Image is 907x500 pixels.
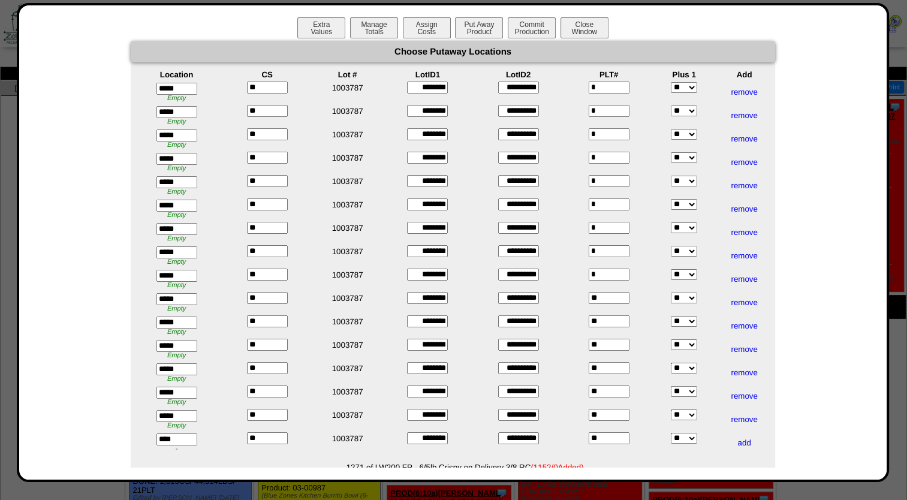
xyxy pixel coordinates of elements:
[132,445,221,453] div: -
[132,165,221,172] div: Empty
[561,17,608,38] button: CloseWindow
[731,181,757,190] a: remove
[350,17,398,38] button: ManageTotals
[132,212,221,219] div: Empty
[132,141,221,149] div: Empty
[731,111,757,120] a: remove
[731,204,757,213] a: remove
[132,399,221,406] div: Empty
[132,352,221,359] div: Empty
[132,305,221,312] div: Empty
[313,221,382,243] td: 1003787
[313,245,382,267] td: 1003787
[132,235,221,242] div: Empty
[313,338,382,360] td: 1003787
[131,41,775,62] div: Choose Putaway Locations
[474,70,563,80] th: LotID2
[559,27,610,36] a: CloseWindow
[222,70,312,80] th: CS
[313,385,382,407] td: 1003787
[737,438,751,447] a: add
[155,463,775,472] li: 1271 of LW200 FP - 6/5lb Crispy on Delivery 3/8 RC
[731,321,757,330] a: remove
[313,81,382,103] td: 1003787
[731,158,757,167] a: remove
[534,463,558,472] span: 1152/0
[313,198,382,220] td: 1003787
[731,251,757,260] a: remove
[731,275,757,284] a: remove
[731,415,757,424] a: remove
[313,151,382,173] td: 1003787
[508,17,556,38] button: CommitProduction
[731,134,757,143] a: remove
[313,174,382,197] td: 1003787
[313,128,382,150] td: 1003787
[132,70,221,80] th: Location
[313,315,382,337] td: 1003787
[132,329,221,336] div: Empty
[731,88,757,97] a: remove
[132,282,221,289] div: Empty
[564,70,653,80] th: PLT#
[132,118,221,125] div: Empty
[132,188,221,195] div: Empty
[313,70,382,80] th: Lot #
[313,104,382,126] td: 1003787
[455,17,503,38] button: Put AwayProduct
[655,70,713,80] th: Plus 1
[132,258,221,266] div: Empty
[731,368,757,377] a: remove
[403,17,451,38] button: AssignCosts
[313,362,382,384] td: 1003787
[731,228,757,237] a: remove
[132,422,221,429] div: Empty
[297,17,345,38] button: ExtraValues
[313,408,382,430] td: 1003787
[313,291,382,314] td: 1003787
[132,375,221,382] div: Empty
[731,298,757,307] a: remove
[731,345,757,354] a: remove
[383,70,472,80] th: LotID1
[132,95,221,102] div: Empty
[313,432,382,454] td: 1003787
[731,391,757,400] a: remove
[715,70,774,80] th: Add
[531,463,583,472] span: ( Added)
[313,268,382,290] td: 1003787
